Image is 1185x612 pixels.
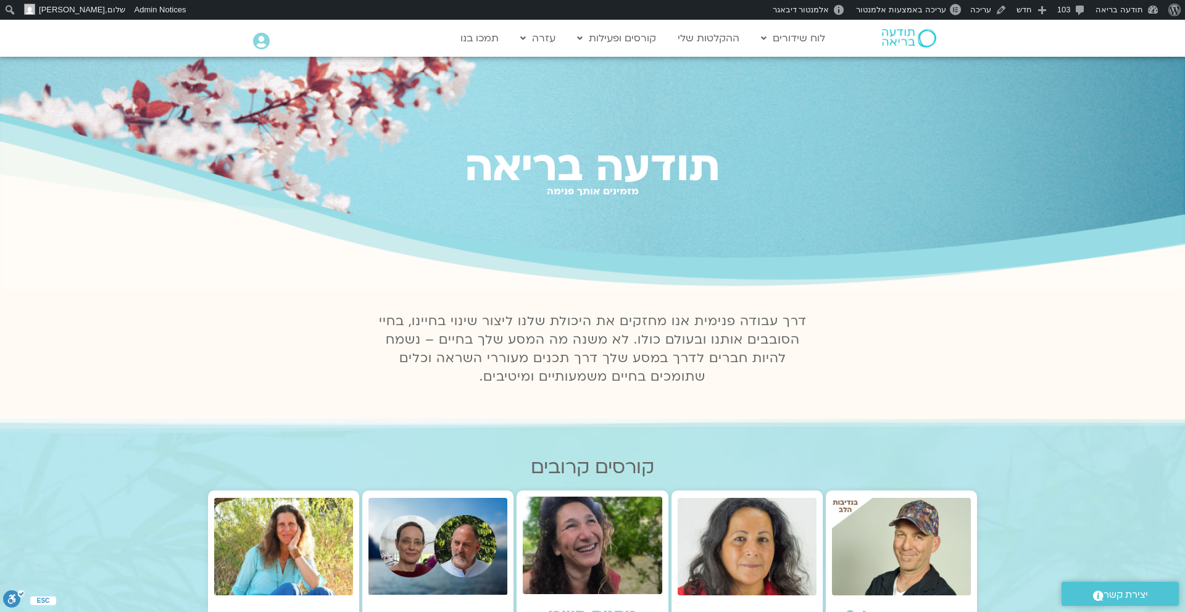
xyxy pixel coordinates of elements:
a: לוח שידורים [755,27,831,50]
a: יצירת קשר [1062,582,1179,606]
p: דרך עבודה פנימית אנו מחזקים את היכולת שלנו ליצור שינוי בחיינו, בחיי הסובבים אותנו ובעולם כולו. לא... [372,312,813,386]
span: עריכה באמצעות אלמנטור [856,5,946,14]
span: יצירת קשר [1104,587,1148,603]
h2: קורסים קרובים [208,457,977,478]
span: [PERSON_NAME] [39,5,105,14]
a: ההקלטות שלי [671,27,746,50]
a: עזרה [514,27,562,50]
a: תמכו בנו [454,27,505,50]
a: קורסים ופעילות [571,27,662,50]
img: תודעה בריאה [882,29,936,48]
